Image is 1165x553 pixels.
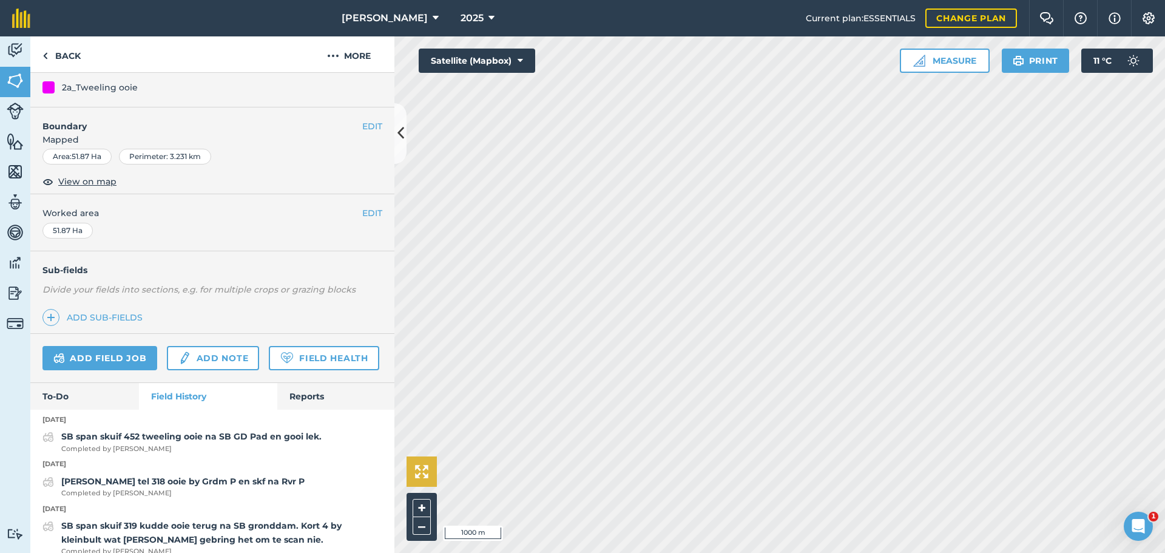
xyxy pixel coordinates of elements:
[30,459,394,470] p: [DATE]
[7,72,24,90] img: svg+xml;base64,PHN2ZyB4bWxucz0iaHR0cDovL3d3dy53My5vcmcvMjAwMC9zdmciIHdpZHRoPSI1NiIgaGVpZ2h0PSI2MC...
[42,346,157,370] a: Add field job
[42,206,382,220] span: Worked area
[1149,512,1158,521] span: 1
[42,519,54,534] img: svg+xml;base64,PD94bWwgdmVyc2lvbj0iMS4wIiBlbmNvZGluZz0idXRmLTgiPz4KPCEtLSBHZW5lcmF0b3I6IEFkb2JlIE...
[362,120,382,133] button: EDIT
[1141,12,1156,24] img: A cog icon
[30,107,362,133] h4: Boundary
[30,415,394,426] p: [DATE]
[7,193,24,211] img: svg+xml;base64,PD94bWwgdmVyc2lvbj0iMS4wIiBlbmNvZGluZz0idXRmLTgiPz4KPCEtLSBHZW5lcmF0b3I6IEFkb2JlIE...
[1013,53,1024,68] img: svg+xml;base64,PHN2ZyB4bWxucz0iaHR0cDovL3d3dy53My5vcmcvMjAwMC9zdmciIHdpZHRoPSIxOSIgaGVpZ2h0PSIyNC...
[61,520,342,545] strong: SB span skuif 319 kudde ooie terug na SB gronddam. Kort 4 by kleinbult wat [PERSON_NAME] gebring ...
[7,315,24,332] img: svg+xml;base64,PD94bWwgdmVyc2lvbj0iMS4wIiBlbmNvZGluZz0idXRmLTgiPz4KPCEtLSBHZW5lcmF0b3I6IEFkb2JlIE...
[61,476,305,487] strong: [PERSON_NAME] tel 318 ooie by Grdm P en skf na Rvr P
[42,430,322,454] a: SB span skuif 452 tweeling ooie na SB GD Pad en gooi lek.Completed by [PERSON_NAME]
[58,175,116,188] span: View on map
[1081,49,1153,73] button: 11 °C
[42,174,53,189] img: svg+xml;base64,PHN2ZyB4bWxucz0iaHR0cDovL3d3dy53My5vcmcvMjAwMC9zdmciIHdpZHRoPSIxOCIgaGVpZ2h0PSIyNC...
[61,431,322,442] strong: SB span skuif 452 tweeling ooie na SB GD Pad en gooi lek.
[42,284,356,295] em: Divide your fields into sections, e.g. for multiple crops or grazing blocks
[7,41,24,59] img: svg+xml;base64,PD94bWwgdmVyc2lvbj0iMS4wIiBlbmNvZGluZz0idXRmLTgiPz4KPCEtLSBHZW5lcmF0b3I6IEFkb2JlIE...
[269,346,379,370] a: Field Health
[42,475,54,489] img: svg+xml;base64,PD94bWwgdmVyc2lvbj0iMS4wIiBlbmNvZGluZz0idXRmLTgiPz4KPCEtLSBHZW5lcmF0b3I6IEFkb2JlIE...
[342,11,428,25] span: [PERSON_NAME]
[42,309,147,326] a: Add sub-fields
[7,103,24,120] img: svg+xml;base64,PD94bWwgdmVyc2lvbj0iMS4wIiBlbmNvZGluZz0idXRmLTgiPz4KPCEtLSBHZW5lcmF0b3I6IEFkb2JlIE...
[7,284,24,302] img: svg+xml;base64,PD94bWwgdmVyc2lvbj0iMS4wIiBlbmNvZGluZz0idXRmLTgiPz4KPCEtLSBHZW5lcmF0b3I6IEFkb2JlIE...
[806,12,916,25] span: Current plan : ESSENTIALS
[413,499,431,517] button: +
[7,254,24,272] img: svg+xml;base64,PD94bWwgdmVyc2lvbj0iMS4wIiBlbmNvZGluZz0idXRmLTgiPz4KPCEtLSBHZW5lcmF0b3I6IEFkb2JlIE...
[1121,49,1146,73] img: svg+xml;base64,PD94bWwgdmVyc2lvbj0iMS4wIiBlbmNvZGluZz0idXRmLTgiPz4KPCEtLSBHZW5lcmF0b3I6IEFkb2JlIE...
[30,263,394,277] h4: Sub-fields
[413,517,431,535] button: –
[277,383,394,410] a: Reports
[1039,12,1054,24] img: Two speech bubbles overlapping with the left bubble in the forefront
[1109,11,1121,25] img: svg+xml;base64,PHN2ZyB4bWxucz0iaHR0cDovL3d3dy53My5vcmcvMjAwMC9zdmciIHdpZHRoPSIxNyIgaGVpZ2h0PSIxNy...
[1073,12,1088,24] img: A question mark icon
[42,430,54,444] img: svg+xml;base64,PD94bWwgdmVyc2lvbj0iMS4wIiBlbmNvZGluZz0idXRmLTgiPz4KPCEtLSBHZW5lcmF0b3I6IEFkb2JlIE...
[62,81,138,94] div: 2a_Tweeling ooie
[362,206,382,220] button: EDIT
[30,133,394,146] span: Mapped
[139,383,277,410] a: Field History
[119,149,211,165] div: Perimeter : 3.231 km
[1124,512,1153,541] iframe: Intercom live chat
[7,223,24,242] img: svg+xml;base64,PD94bWwgdmVyc2lvbj0iMS4wIiBlbmNvZGluZz0idXRmLTgiPz4KPCEtLSBHZW5lcmF0b3I6IEFkb2JlIE...
[42,149,112,165] div: Area : 51.87 Ha
[42,475,305,499] a: [PERSON_NAME] tel 318 ooie by Grdm P en skf na Rvr PCompleted by [PERSON_NAME]
[167,346,259,370] a: Add note
[30,504,394,515] p: [DATE]
[913,55,925,67] img: Ruler icon
[925,8,1017,28] a: Change plan
[7,132,24,151] img: svg+xml;base64,PHN2ZyB4bWxucz0iaHR0cDovL3d3dy53My5vcmcvMjAwMC9zdmciIHdpZHRoPSI1NiIgaGVpZ2h0PSI2MC...
[30,383,139,410] a: To-Do
[12,8,30,28] img: fieldmargin Logo
[42,223,93,239] div: 51.87 Ha
[42,49,48,63] img: svg+xml;base64,PHN2ZyB4bWxucz0iaHR0cDovL3d3dy53My5vcmcvMjAwMC9zdmciIHdpZHRoPSI5IiBoZWlnaHQ9IjI0Ii...
[415,465,428,478] img: Four arrows, one pointing top left, one top right, one bottom right and the last bottom left
[327,49,339,63] img: svg+xml;base64,PHN2ZyB4bWxucz0iaHR0cDovL3d3dy53My5vcmcvMjAwMC9zdmciIHdpZHRoPSIyMCIgaGVpZ2h0PSIyNC...
[419,49,535,73] button: Satellite (Mapbox)
[30,36,93,72] a: Back
[461,11,484,25] span: 2025
[303,36,394,72] button: More
[178,351,191,365] img: svg+xml;base64,PD94bWwgdmVyc2lvbj0iMS4wIiBlbmNvZGluZz0idXRmLTgiPz4KPCEtLSBHZW5lcmF0b3I6IEFkb2JlIE...
[61,444,322,455] span: Completed by [PERSON_NAME]
[61,488,305,499] span: Completed by [PERSON_NAME]
[47,310,55,325] img: svg+xml;base64,PHN2ZyB4bWxucz0iaHR0cDovL3d3dy53My5vcmcvMjAwMC9zdmciIHdpZHRoPSIxNCIgaGVpZ2h0PSIyNC...
[1093,49,1112,73] span: 11 ° C
[7,528,24,540] img: svg+xml;base64,PD94bWwgdmVyc2lvbj0iMS4wIiBlbmNvZGluZz0idXRmLTgiPz4KPCEtLSBHZW5lcmF0b3I6IEFkb2JlIE...
[900,49,990,73] button: Measure
[53,351,65,365] img: svg+xml;base64,PD94bWwgdmVyc2lvbj0iMS4wIiBlbmNvZGluZz0idXRmLTgiPz4KPCEtLSBHZW5lcmF0b3I6IEFkb2JlIE...
[1002,49,1070,73] button: Print
[7,163,24,181] img: svg+xml;base64,PHN2ZyB4bWxucz0iaHR0cDovL3d3dy53My5vcmcvMjAwMC9zdmciIHdpZHRoPSI1NiIgaGVpZ2h0PSI2MC...
[42,174,116,189] button: View on map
